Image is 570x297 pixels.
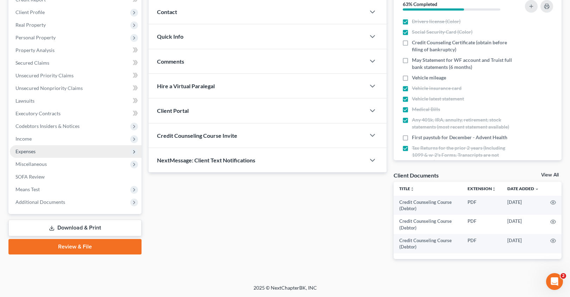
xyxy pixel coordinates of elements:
[15,123,80,129] span: Codebtors Insiders & Notices
[15,148,36,154] span: Expenses
[502,196,545,215] td: [DATE]
[10,44,142,57] a: Property Analysis
[412,57,514,71] span: May Statement for WF account and Truist full bank statements (6 months)
[15,60,49,66] span: Secured Claims
[507,186,539,191] a: Date Added expand_more
[8,239,142,254] a: Review & File
[10,95,142,107] a: Lawsuits
[412,144,514,166] span: Tax Returns for the prior 2 years (Including 1099 & w-2's Forms. Transcripts are not permitted)
[157,8,177,15] span: Contact
[15,186,40,192] span: Means Test
[15,72,74,78] span: Unsecured Priority Claims
[502,234,545,253] td: [DATE]
[468,186,496,191] a: Extensionunfold_more
[462,215,502,234] td: PDF
[15,174,45,180] span: SOFA Review
[15,85,83,91] span: Unsecured Nonpriority Claims
[10,82,142,95] a: Unsecured Nonpriority Claims
[15,34,56,40] span: Personal Property
[15,22,46,28] span: Real Property
[412,95,464,102] span: Vehicle latest statement
[560,273,566,279] span: 2
[541,173,559,177] a: View All
[10,107,142,120] a: Executory Contracts
[394,196,462,215] td: Credit Counseling Course (Debtor)
[15,199,65,205] span: Additional Documents
[157,83,215,89] span: Hire a Virtual Paralegal
[15,47,55,53] span: Property Analysis
[412,74,446,81] span: Vehicle mileage
[412,18,461,25] span: Drivers license (Color)
[10,69,142,82] a: Unsecured Priority Claims
[10,170,142,183] a: SOFA Review
[403,1,437,7] strong: 63% Completed
[502,215,545,234] td: [DATE]
[412,116,514,130] span: Any 401k, IRA, annuity, retirement, stock statements (most recent statement available)
[157,58,184,65] span: Comments
[492,187,496,191] i: unfold_more
[84,284,486,297] div: 2025 © NextChapterBK, INC
[157,132,237,139] span: Credit Counseling Course Invite
[15,161,47,167] span: Miscellaneous
[394,234,462,253] td: Credit Counseling Course (Debtor)
[399,186,414,191] a: Titleunfold_more
[15,98,35,104] span: Lawsuits
[412,134,507,141] span: First paystub for December - Advent Health
[394,172,439,179] div: Client Documents
[157,157,255,163] span: NextMessage: Client Text Notifications
[412,85,462,92] span: Vehicle insurance card
[15,110,61,116] span: Executory Contracts
[394,215,462,234] td: Credit Counseling Course (Debtor)
[412,106,440,113] span: Medical Bills
[157,33,183,40] span: Quick Info
[546,273,563,290] iframe: Intercom live chat
[462,196,502,215] td: PDF
[410,187,414,191] i: unfold_more
[10,57,142,69] a: Secured Claims
[535,187,539,191] i: expand_more
[157,107,189,114] span: Client Portal
[462,234,502,253] td: PDF
[15,9,45,15] span: Client Profile
[15,136,32,142] span: Income
[412,28,472,35] span: Social Security Card (Color)
[412,39,514,53] span: Credit Counseling Certificate (obtain before filing of bankruptcy)
[8,220,142,236] a: Download & Print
